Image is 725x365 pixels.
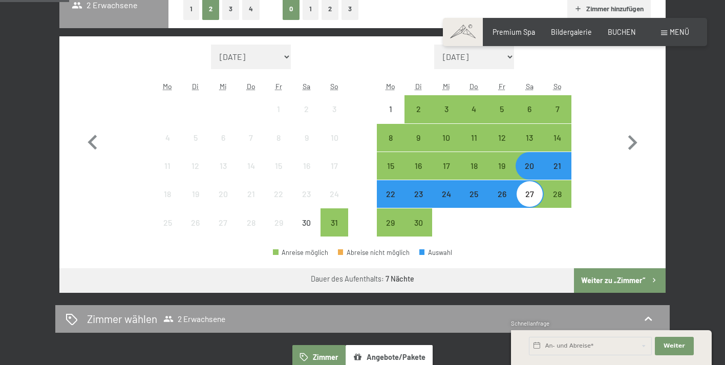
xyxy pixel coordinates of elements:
[516,152,543,180] div: Sat Sep 20 2025
[460,152,488,180] div: Anreise möglich
[294,162,319,187] div: 16
[461,190,487,216] div: 25
[238,134,264,159] div: 7
[209,152,237,180] div: Anreise nicht möglich
[210,219,236,244] div: 27
[294,134,319,159] div: 9
[461,134,487,159] div: 11
[181,180,209,208] div: Tue Aug 19 2025
[404,208,432,236] div: Tue Sep 30 2025
[321,180,348,208] div: Sun Aug 24 2025
[443,82,450,91] abbr: Mittwoch
[378,105,403,131] div: 1
[419,249,452,256] div: Auswahl
[377,208,404,236] div: Mon Sep 29 2025
[265,208,292,236] div: Fri Aug 29 2025
[404,208,432,236] div: Anreise möglich
[378,219,403,244] div: 29
[544,180,571,208] div: Anreise möglich
[154,180,181,208] div: Anreise nicht möglich
[155,190,180,216] div: 18
[293,152,321,180] div: Anreise nicht möglich
[237,124,265,152] div: Anreise nicht möglich
[192,82,199,91] abbr: Dienstag
[181,152,209,180] div: Anreise nicht möglich
[293,208,321,236] div: Anreise nicht möglich
[433,134,459,159] div: 10
[460,152,488,180] div: Thu Sep 18 2025
[488,124,516,152] div: Anreise möglich
[181,124,209,152] div: Anreise nicht möglich
[516,180,543,208] div: Anreise möglich
[209,124,237,152] div: Anreise nicht möglich
[181,124,209,152] div: Tue Aug 05 2025
[545,162,570,187] div: 21
[321,152,348,180] div: Sun Aug 17 2025
[220,82,227,91] abbr: Mittwoch
[386,82,395,91] abbr: Montag
[322,219,347,244] div: 31
[182,219,208,244] div: 26
[154,208,181,236] div: Anreise nicht möglich
[377,152,404,180] div: Anreise möglich
[377,208,404,236] div: Anreise möglich
[154,180,181,208] div: Mon Aug 18 2025
[293,124,321,152] div: Anreise nicht möglich
[87,311,157,326] h2: Zimmer wählen
[544,95,571,123] div: Sun Sep 07 2025
[460,124,488,152] div: Thu Sep 11 2025
[237,152,265,180] div: Anreise nicht möglich
[322,190,347,216] div: 24
[154,152,181,180] div: Mon Aug 11 2025
[293,180,321,208] div: Sat Aug 23 2025
[406,134,431,159] div: 9
[386,274,414,283] b: 7 Nächte
[237,180,265,208] div: Thu Aug 21 2025
[237,124,265,152] div: Thu Aug 07 2025
[311,274,414,284] div: Dauer des Aufenthalts:
[293,208,321,236] div: Sat Aug 30 2025
[181,208,209,236] div: Anreise nicht möglich
[321,124,348,152] div: Sun Aug 10 2025
[544,152,571,180] div: Sun Sep 21 2025
[247,82,255,91] abbr: Donnerstag
[664,342,685,350] span: Weiter
[155,219,180,244] div: 25
[321,152,348,180] div: Anreise nicht möglich
[265,95,292,123] div: Fri Aug 01 2025
[404,152,432,180] div: Anreise möglich
[516,124,543,152] div: Sat Sep 13 2025
[182,162,208,187] div: 12
[322,162,347,187] div: 17
[406,219,431,244] div: 30
[489,134,515,159] div: 12
[460,124,488,152] div: Anreise möglich
[488,180,516,208] div: Anreise möglich
[378,162,403,187] div: 15
[265,95,292,123] div: Anreise nicht möglich
[163,82,172,91] abbr: Montag
[321,95,348,123] div: Anreise nicht möglich
[78,45,108,237] button: Vorheriger Monat
[155,162,180,187] div: 11
[265,180,292,208] div: Fri Aug 22 2025
[155,134,180,159] div: 4
[545,190,570,216] div: 28
[617,45,647,237] button: Nächster Monat
[551,28,592,36] a: Bildergalerie
[293,124,321,152] div: Sat Aug 09 2025
[544,124,571,152] div: Anreise möglich
[461,105,487,131] div: 4
[182,134,208,159] div: 5
[378,190,403,216] div: 22
[210,190,236,216] div: 20
[377,152,404,180] div: Mon Sep 15 2025
[511,320,549,327] span: Schnellanfrage
[432,180,460,208] div: Anreise möglich
[293,95,321,123] div: Anreise nicht möglich
[265,152,292,180] div: Fri Aug 15 2025
[432,95,460,123] div: Anreise möglich
[266,105,291,131] div: 1
[670,28,689,36] span: Menü
[406,190,431,216] div: 23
